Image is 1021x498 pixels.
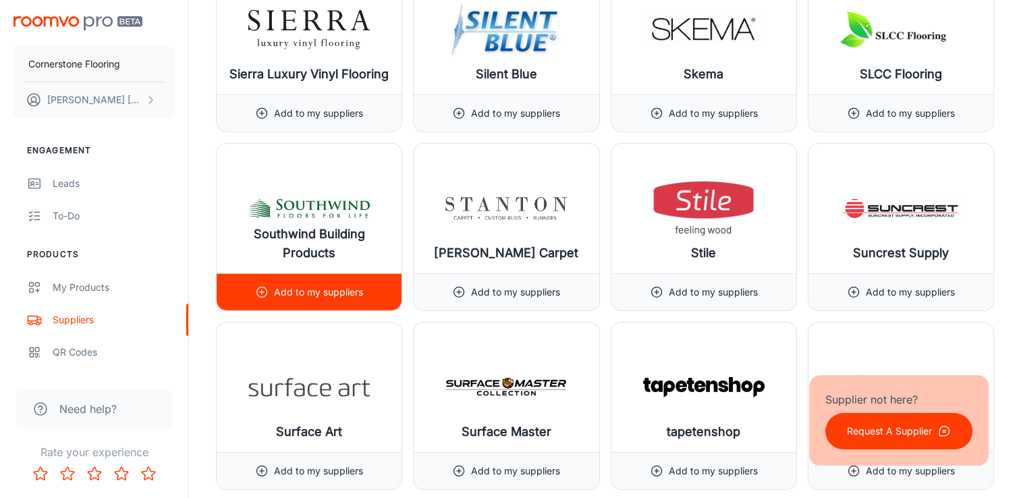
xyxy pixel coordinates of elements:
[276,422,342,441] h6: Surface Art
[684,65,723,84] h6: Skema
[643,3,765,57] img: Skema
[669,285,758,300] p: Add to my suppliers
[643,182,765,236] img: Stile
[691,244,716,262] h6: Stile
[53,176,175,191] div: Leads
[667,422,740,441] h6: tapetenshop
[53,280,175,295] div: My Products
[825,413,972,449] button: Request A Supplier
[669,464,758,478] p: Add to my suppliers
[248,3,370,57] img: Sierra Luxury Vinyl Flooring
[840,3,962,57] img: SLCC Flooring
[27,460,54,487] button: Rate 1 star
[471,106,560,121] p: Add to my suppliers
[866,464,955,478] p: Add to my suppliers
[274,285,363,300] p: Add to my suppliers
[274,106,363,121] p: Add to my suppliers
[840,182,962,236] img: Suncrest Supply
[13,82,175,117] button: [PERSON_NAME] [PERSON_NAME]
[47,92,142,107] p: [PERSON_NAME] [PERSON_NAME]
[866,285,955,300] p: Add to my suppliers
[471,464,560,478] p: Add to my suppliers
[462,422,551,441] h6: Surface Master
[135,460,162,487] button: Rate 5 star
[248,182,370,236] img: Southwind Building Products
[445,182,567,236] img: Stanton Carpet
[853,244,949,262] h6: Suncrest Supply
[53,312,175,327] div: Suppliers
[669,106,758,121] p: Add to my suppliers
[53,345,175,360] div: QR Codes
[860,65,942,84] h6: SLCC Flooring
[229,65,389,84] h6: Sierra Luxury Vinyl Flooring
[825,391,972,408] p: Supplier not here?
[445,3,567,57] img: Silent Blue
[471,285,560,300] p: Add to my suppliers
[54,460,81,487] button: Rate 2 star
[274,464,363,478] p: Add to my suppliers
[227,225,391,262] h6: Southwind Building Products
[53,209,175,223] div: To-do
[81,460,108,487] button: Rate 3 star
[11,444,177,460] p: Rate your experience
[840,360,962,414] img: Tasibel
[248,360,370,414] img: Surface Art
[59,401,117,417] span: Need help?
[434,244,578,262] h6: [PERSON_NAME] Carpet
[476,65,537,84] h6: Silent Blue
[445,360,567,414] img: Surface Master
[13,16,142,30] img: Roomvo PRO Beta
[28,57,120,72] p: Cornerstone Flooring
[847,424,932,439] p: Request A Supplier
[866,106,955,121] p: Add to my suppliers
[108,460,135,487] button: Rate 4 star
[13,47,175,82] button: Cornerstone Flooring
[643,360,765,414] img: tapetenshop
